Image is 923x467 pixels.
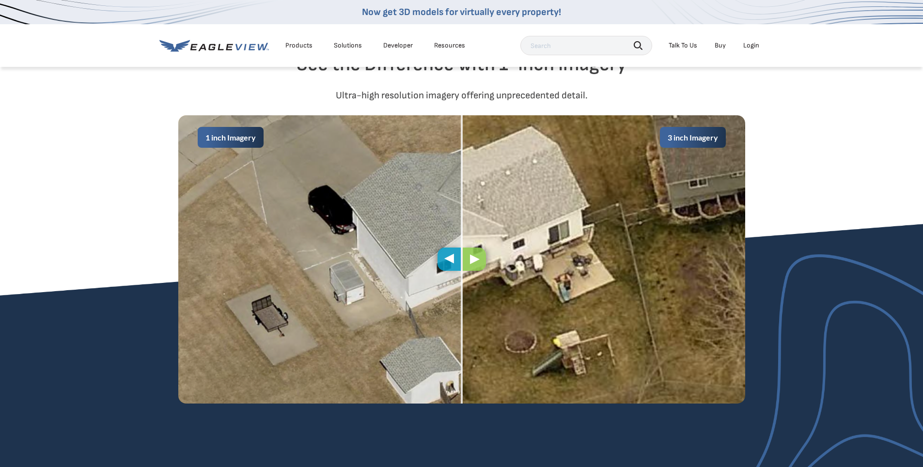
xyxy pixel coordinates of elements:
a: Developer [383,41,413,50]
div: 3 inch Imagery [660,127,726,148]
div: Solutions [334,41,362,50]
input: Search [520,36,652,55]
div: Login [743,41,759,50]
a: Now get 3D models for virtually every property! [362,6,561,18]
div: Talk To Us [669,41,697,50]
div: Resources [434,41,465,50]
a: Buy [715,41,726,50]
div: 1 inch Imagery [198,127,264,148]
div: Products [285,41,313,50]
